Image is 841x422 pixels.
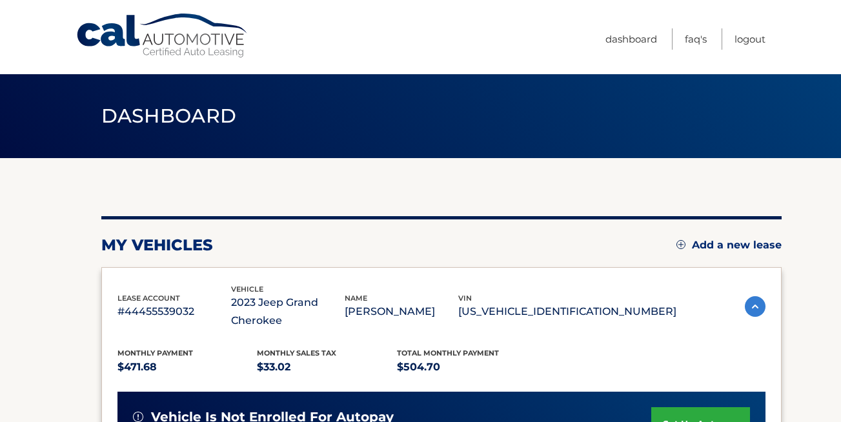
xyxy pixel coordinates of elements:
[257,348,336,357] span: Monthly sales Tax
[397,348,499,357] span: Total Monthly Payment
[117,348,193,357] span: Monthly Payment
[745,296,765,317] img: accordion-active.svg
[117,303,231,321] p: #44455539032
[76,13,250,59] a: Cal Automotive
[397,358,537,376] p: $504.70
[676,240,685,249] img: add.svg
[117,358,258,376] p: $471.68
[231,285,263,294] span: vehicle
[345,294,367,303] span: name
[231,294,345,330] p: 2023 Jeep Grand Cherokee
[735,28,765,50] a: Logout
[117,294,180,303] span: lease account
[101,104,237,128] span: Dashboard
[101,236,213,255] h2: my vehicles
[685,28,707,50] a: FAQ's
[133,412,143,422] img: alert-white.svg
[257,358,397,376] p: $33.02
[605,28,657,50] a: Dashboard
[345,303,458,321] p: [PERSON_NAME]
[676,239,782,252] a: Add a new lease
[458,303,676,321] p: [US_VEHICLE_IDENTIFICATION_NUMBER]
[458,294,472,303] span: vin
